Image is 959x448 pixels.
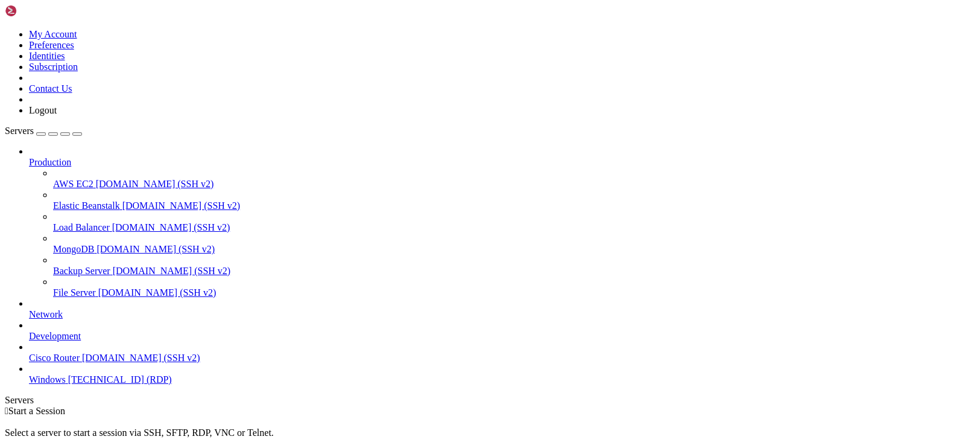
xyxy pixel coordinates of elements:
a: Load Balancer [DOMAIN_NAME] (SSH v2) [53,222,954,233]
span: Backup Server [53,266,110,276]
li: Load Balancer [DOMAIN_NAME] (SSH v2) [53,211,954,233]
div: Servers [5,395,954,406]
span: Elastic Beanstalk [53,200,120,211]
span: Network [29,309,63,319]
a: Identities [29,51,65,61]
span: Windows [29,374,66,385]
a: File Server [DOMAIN_NAME] (SSH v2) [53,287,954,298]
a: Preferences [29,40,74,50]
li: MongoDB [DOMAIN_NAME] (SSH v2) [53,233,954,255]
span: [DOMAIN_NAME] (SSH v2) [122,200,241,211]
a: My Account [29,29,77,39]
span: [TECHNICAL_ID] (RDP) [68,374,172,385]
li: Development [29,320,954,342]
span: Start a Session [8,406,65,416]
a: MongoDB [DOMAIN_NAME] (SSH v2) [53,244,954,255]
li: Production [29,146,954,298]
span: Development [29,331,81,341]
span: MongoDB [53,244,94,254]
span: AWS EC2 [53,179,93,189]
li: Windows [TECHNICAL_ID] (RDP) [29,363,954,385]
li: Cisco Router [DOMAIN_NAME] (SSH v2) [29,342,954,363]
span: [DOMAIN_NAME] (SSH v2) [96,179,214,189]
a: Development [29,331,954,342]
a: Cisco Router [DOMAIN_NAME] (SSH v2) [29,353,954,363]
a: Logout [29,105,57,115]
li: Elastic Beanstalk [DOMAIN_NAME] (SSH v2) [53,190,954,211]
span: Production [29,157,71,167]
span: [DOMAIN_NAME] (SSH v2) [112,222,230,232]
li: Backup Server [DOMAIN_NAME] (SSH v2) [53,255,954,277]
li: Network [29,298,954,320]
span: [DOMAIN_NAME] (SSH v2) [97,244,215,254]
span: Cisco Router [29,353,80,363]
span:  [5,406,8,416]
li: File Server [DOMAIN_NAME] (SSH v2) [53,277,954,298]
li: AWS EC2 [DOMAIN_NAME] (SSH v2) [53,168,954,190]
span: Load Balancer [53,222,110,232]
a: Servers [5,126,82,136]
a: Windows [TECHNICAL_ID] (RDP) [29,374,954,385]
a: AWS EC2 [DOMAIN_NAME] (SSH v2) [53,179,954,190]
a: Backup Server [DOMAIN_NAME] (SSH v2) [53,266,954,277]
span: [DOMAIN_NAME] (SSH v2) [82,353,200,363]
a: Elastic Beanstalk [DOMAIN_NAME] (SSH v2) [53,200,954,211]
a: Production [29,157,954,168]
span: Servers [5,126,34,136]
span: [DOMAIN_NAME] (SSH v2) [113,266,231,276]
img: Shellngn [5,5,74,17]
a: Contact Us [29,83,72,94]
span: [DOMAIN_NAME] (SSH v2) [98,287,217,298]
a: Subscription [29,62,78,72]
span: File Server [53,287,96,298]
a: Network [29,309,954,320]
